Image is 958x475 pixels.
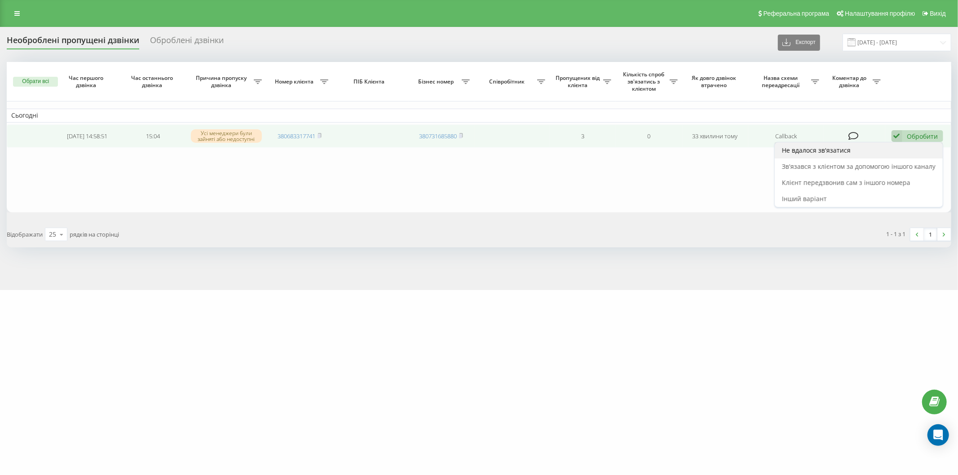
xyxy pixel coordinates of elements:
[845,10,915,17] span: Налаштування профілю
[128,75,179,88] span: Час останнього дзвінка
[13,77,58,87] button: Обрати всі
[828,75,873,88] span: Коментар до дзвінка
[778,35,820,51] button: Експорт
[150,35,224,49] div: Оброблені дзвінки
[924,228,937,241] a: 1
[782,162,936,171] span: Зв'язався з клієнтом за допомогою іншого каналу
[7,109,951,122] td: Сьогодні
[278,132,315,140] a: 380683317741
[682,124,748,148] td: 33 хвилини тому
[191,129,262,143] div: Усі менеджери були зайняті або недоступні
[191,75,254,88] span: Причина пропуску дзвінка
[49,230,56,239] div: 25
[271,78,320,85] span: Номер клієнта
[70,230,119,238] span: рядків на сторінці
[120,124,186,148] td: 15:04
[689,75,741,88] span: Як довго дзвінок втрачено
[54,124,120,148] td: [DATE] 14:58:51
[7,35,139,49] div: Необроблені пропущені дзвінки
[782,146,851,154] span: Не вдалося зв'язатися
[479,78,537,85] span: Співробітник
[782,194,827,203] span: Інший варіант
[554,75,603,88] span: Пропущених від клієнта
[927,424,949,446] div: Open Intercom Messenger
[340,78,400,85] span: ПІБ Клієнта
[7,230,43,238] span: Відображати
[930,10,946,17] span: Вихід
[748,124,824,148] td: Callback
[620,71,669,92] span: Кількість спроб зв'язатись з клієнтом
[419,132,457,140] a: 380731685880
[764,10,830,17] span: Реферальна програма
[413,78,462,85] span: Бізнес номер
[887,229,906,238] div: 1 - 1 з 1
[753,75,811,88] span: Назва схеми переадресації
[550,124,616,148] td: 3
[907,132,938,141] div: Обробити
[616,124,682,148] td: 0
[782,178,910,187] span: Клієнт передзвонив сам з іншого номера
[62,75,113,88] span: Час першого дзвінка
